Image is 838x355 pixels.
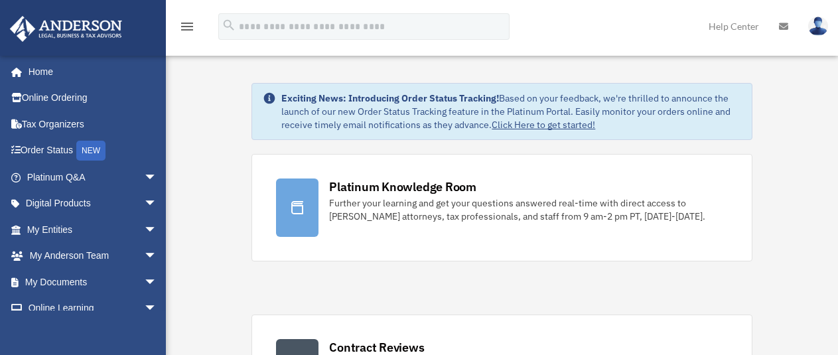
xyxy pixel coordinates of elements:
[144,216,171,244] span: arrow_drop_down
[6,16,126,42] img: Anderson Advisors Platinum Portal
[144,190,171,218] span: arrow_drop_down
[144,295,171,322] span: arrow_drop_down
[144,243,171,270] span: arrow_drop_down
[9,216,177,243] a: My Entitiesarrow_drop_down
[251,154,752,261] a: Platinum Knowledge Room Further your learning and get your questions answered real-time with dire...
[329,196,727,223] div: Further your learning and get your questions answered real-time with direct access to [PERSON_NAM...
[144,269,171,296] span: arrow_drop_down
[179,23,195,35] a: menu
[144,164,171,191] span: arrow_drop_down
[179,19,195,35] i: menu
[76,141,105,161] div: NEW
[222,18,236,33] i: search
[9,269,177,295] a: My Documentsarrow_drop_down
[9,85,177,111] a: Online Ordering
[9,164,177,190] a: Platinum Q&Aarrow_drop_down
[808,17,828,36] img: User Pic
[9,295,177,322] a: Online Learningarrow_drop_down
[281,92,740,131] div: Based on your feedback, we're thrilled to announce the launch of our new Order Status Tracking fe...
[9,243,177,269] a: My Anderson Teamarrow_drop_down
[9,190,177,217] a: Digital Productsarrow_drop_down
[329,178,476,195] div: Platinum Knowledge Room
[9,58,171,85] a: Home
[281,92,499,104] strong: Exciting News: Introducing Order Status Tracking!
[492,119,595,131] a: Click Here to get started!
[9,111,177,137] a: Tax Organizers
[9,137,177,165] a: Order StatusNEW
